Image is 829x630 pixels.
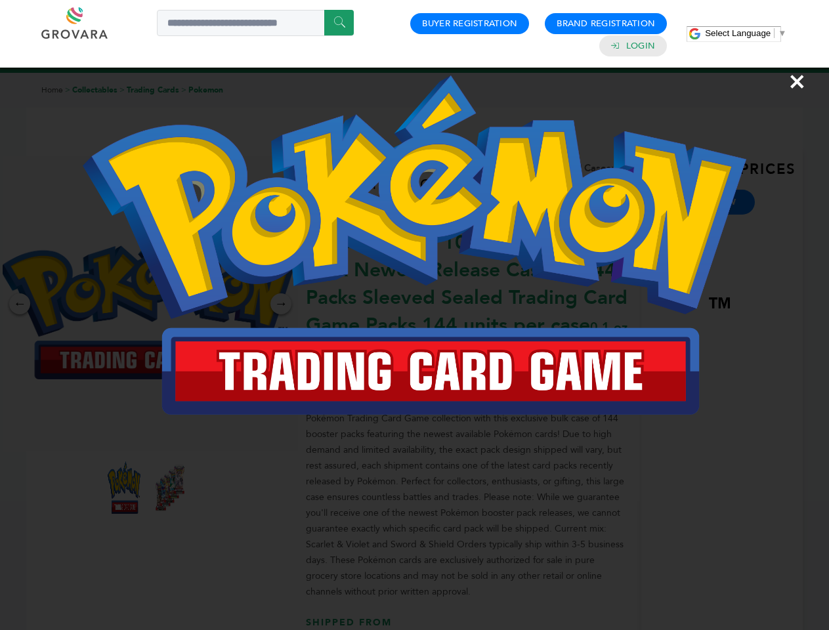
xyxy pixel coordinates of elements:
a: Select Language​ [705,28,786,38]
img: Image Preview [83,75,746,415]
a: Buyer Registration [422,18,517,30]
span: ​ [774,28,775,38]
a: Login [626,40,655,52]
span: ▼ [778,28,786,38]
span: × [788,63,806,100]
span: Select Language [705,28,771,38]
a: Brand Registration [557,18,655,30]
input: Search a product or brand... [157,10,354,36]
